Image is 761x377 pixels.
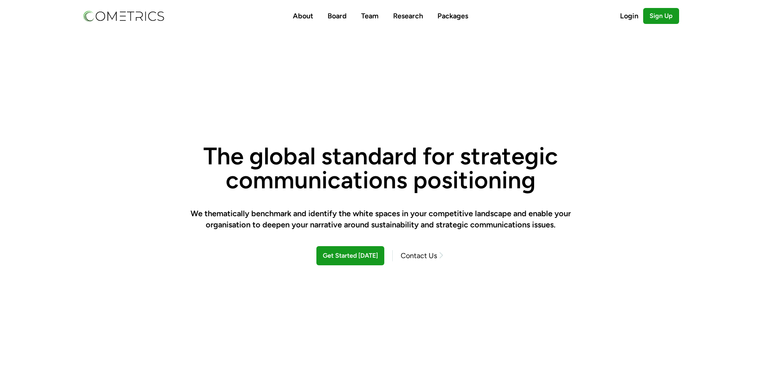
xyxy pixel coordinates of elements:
a: About [293,12,313,20]
h1: The global standard for strategic communications positioning [190,144,571,192]
a: Get Started [DATE] [316,246,384,265]
h2: We thematically benchmark and identify the white spaces in your competitive landscape and enable ... [190,208,571,230]
a: Board [328,12,347,20]
a: Contact Us [392,250,445,261]
a: Research [393,12,423,20]
a: Sign Up [643,8,679,24]
a: Team [361,12,379,20]
a: Packages [437,12,468,20]
img: Cometrics [82,9,165,23]
a: Login [620,10,643,22]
